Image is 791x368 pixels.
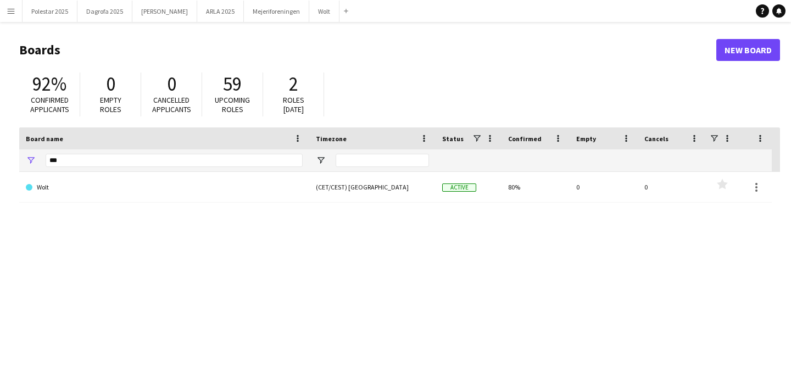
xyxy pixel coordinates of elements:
span: Status [442,135,464,143]
span: Cancels [644,135,669,143]
button: Open Filter Menu [26,155,36,165]
span: 92% [32,72,66,96]
span: Confirmed applicants [30,95,69,114]
button: Open Filter Menu [316,155,326,165]
span: Empty roles [100,95,121,114]
span: 2 [289,72,298,96]
span: Timezone [316,135,347,143]
button: Dagrofa 2025 [77,1,132,22]
span: 59 [223,72,242,96]
a: New Board [716,39,780,61]
button: ARLA 2025 [197,1,244,22]
div: 0 [638,172,706,202]
span: Board name [26,135,63,143]
button: [PERSON_NAME] [132,1,197,22]
div: (CET/CEST) [GEOGRAPHIC_DATA] [309,172,436,202]
span: Active [442,183,476,192]
input: Timezone Filter Input [336,154,429,167]
span: Cancelled applicants [152,95,191,114]
h1: Boards [19,42,716,58]
button: Wolt [309,1,339,22]
button: Polestar 2025 [23,1,77,22]
a: Wolt [26,172,303,203]
span: 0 [167,72,176,96]
input: Board name Filter Input [46,154,303,167]
span: Roles [DATE] [283,95,304,114]
button: Mejeriforeningen [244,1,309,22]
span: Upcoming roles [215,95,250,114]
div: 0 [570,172,638,202]
div: 80% [502,172,570,202]
span: Empty [576,135,596,143]
span: Confirmed [508,135,542,143]
span: 0 [106,72,115,96]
